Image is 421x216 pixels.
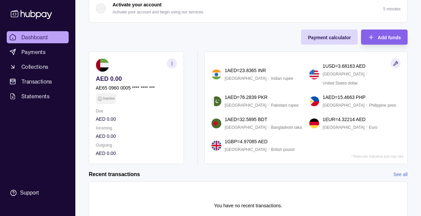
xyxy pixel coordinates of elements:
[308,35,351,40] span: Payment calculator
[21,33,48,41] span: Dashboard
[211,118,221,128] img: bd
[323,102,364,109] p: [GEOGRAPHIC_DATA]
[113,1,161,8] p: Activate your account
[378,35,401,40] span: Add funds
[271,102,299,109] p: Pakistani rupee
[96,115,177,123] p: AED 0.00
[7,61,69,73] a: Collections
[96,58,109,72] img: ae
[7,75,69,88] a: Transactions
[323,70,364,78] p: [GEOGRAPHIC_DATA]
[301,30,357,45] button: Payment calculator
[225,146,267,153] p: [GEOGRAPHIC_DATA]
[268,124,269,131] p: /
[7,46,69,58] a: Payments
[214,202,282,209] p: You have no recent transactions.
[211,96,221,106] img: pk
[225,138,268,145] p: 1 GBP = 4.97085 AED
[323,94,365,101] p: 1 AED = 15.4663 PHP
[351,155,404,158] p: * Rates are indicative and may vary
[225,116,267,123] p: 1 AED = 32.5895 BDT
[268,102,269,109] p: /
[268,146,269,153] p: /
[225,124,267,131] p: [GEOGRAPHIC_DATA]
[21,48,46,56] span: Payments
[7,186,69,200] a: Support
[323,79,358,87] p: United States dollar
[211,141,221,151] img: gb
[225,67,266,74] p: 1 AED = 23.8365 INR
[113,8,204,16] p: Activate your account and begin using our services.
[96,150,177,157] p: AED 0.00
[271,75,293,82] p: Indian rupee
[7,90,69,102] a: Statements
[21,63,48,71] span: Collections
[225,94,268,101] p: 1 AED = 76.2839 PKR
[21,92,50,100] span: Statements
[366,70,367,78] p: /
[369,124,377,131] p: Euro
[323,124,364,131] p: [GEOGRAPHIC_DATA]
[383,7,401,11] p: 5 minutes
[225,102,267,109] p: [GEOGRAPHIC_DATA]
[96,132,177,140] p: AED 0.00
[89,171,140,178] h2: Recent transactions
[309,96,319,106] img: ph
[393,171,408,178] a: See all
[20,189,39,197] div: Support
[103,95,115,102] p: Inactive
[96,142,177,149] p: Outgoing
[96,124,177,132] p: Incoming
[366,102,367,109] p: /
[96,75,177,83] p: AED 0.00
[366,124,367,131] p: /
[361,30,408,45] button: Add funds
[225,75,267,82] p: [GEOGRAPHIC_DATA]
[323,116,365,123] p: 1 EUR = 4.32214 AED
[7,31,69,43] a: Dashboard
[309,118,319,128] img: de
[211,69,221,79] img: in
[323,62,365,70] p: 1 USD = 3.68163 AED
[268,75,269,82] p: /
[369,102,396,109] p: Philippine peso
[271,124,302,131] p: Bangladeshi taka
[21,77,52,86] span: Transactions
[271,146,294,153] p: British pound
[309,69,319,79] img: us
[96,107,177,115] p: Due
